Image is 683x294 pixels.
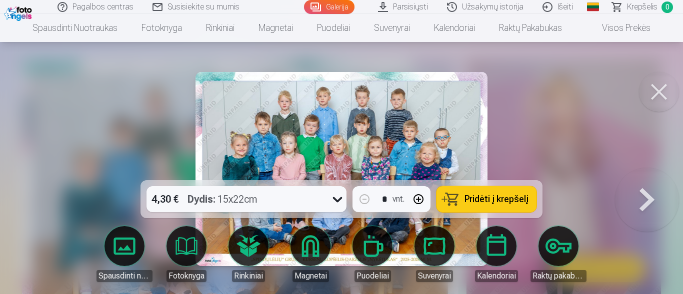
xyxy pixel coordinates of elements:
[20,14,129,42] a: Spausdinti nuotraukas
[627,1,657,13] span: Krepšelis
[232,270,265,282] div: Rinkiniai
[422,14,487,42] a: Kalendoriai
[661,1,673,13] span: 0
[4,4,34,21] img: /fa2
[530,226,586,282] a: Raktų pakabukas
[487,14,574,42] a: Raktų pakabukas
[96,270,152,282] div: Spausdinti nuotraukas
[475,270,518,282] div: Kalendoriai
[187,186,257,212] div: 15x22cm
[574,14,662,42] a: Visos prekės
[530,270,586,282] div: Raktų pakabukas
[344,226,400,282] a: Puodeliai
[187,192,215,206] strong: Dydis :
[194,14,246,42] a: Rinkiniai
[436,186,536,212] button: Pridėti į krepšelį
[96,226,152,282] a: Spausdinti nuotraukas
[220,226,276,282] a: Rinkiniai
[354,270,391,282] div: Puodeliai
[406,226,462,282] a: Suvenyrai
[146,186,183,212] div: 4,30 €
[158,226,214,282] a: Fotoknyga
[129,14,194,42] a: Fotoknyga
[362,14,422,42] a: Suvenyrai
[416,270,453,282] div: Suvenyrai
[305,14,362,42] a: Puodeliai
[282,226,338,282] a: Magnetai
[464,195,528,204] span: Pridėti į krepšelį
[246,14,305,42] a: Magnetai
[468,226,524,282] a: Kalendoriai
[392,193,404,205] div: vnt.
[166,270,206,282] div: Fotoknyga
[292,270,329,282] div: Magnetai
